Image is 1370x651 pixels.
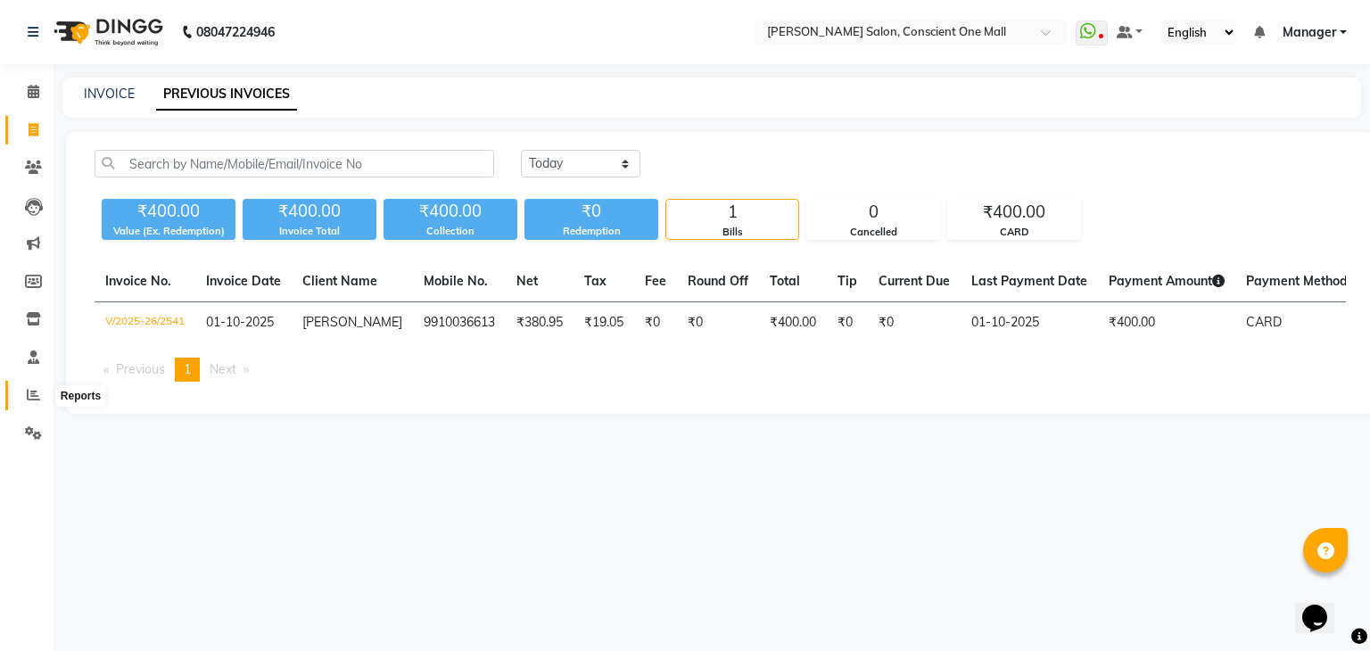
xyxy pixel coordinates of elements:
span: Client Name [302,273,377,289]
a: INVOICE [84,86,135,102]
iframe: chat widget [1295,580,1352,633]
span: CARD [1246,314,1282,330]
span: Invoice No. [105,273,171,289]
div: 1 [666,200,798,225]
div: Collection [384,224,517,239]
div: 0 [807,200,939,225]
span: 01-10-2025 [206,314,274,330]
div: Bills [666,225,798,240]
div: ₹400.00 [243,199,376,224]
div: Cancelled [807,225,939,240]
div: ₹400.00 [948,200,1080,225]
td: ₹0 [827,302,868,344]
td: ₹400.00 [759,302,827,344]
span: Invoice Date [206,273,281,289]
b: 08047224946 [196,7,275,57]
input: Search by Name/Mobile/Email/Invoice No [95,150,494,177]
span: Next [210,361,236,377]
td: ₹0 [634,302,677,344]
div: ₹0 [524,199,658,224]
span: Last Payment Date [971,273,1087,289]
span: Total [770,273,800,289]
div: Reports [56,386,105,408]
td: 9910036613 [413,302,506,344]
td: ₹400.00 [1098,302,1235,344]
span: Payment Amount [1109,273,1225,289]
div: CARD [948,225,1080,240]
div: Redemption [524,224,658,239]
td: ₹19.05 [574,302,634,344]
span: Payment Methods [1246,273,1366,289]
span: [PERSON_NAME] [302,314,402,330]
td: V/2025-26/2541 [95,302,195,344]
div: ₹400.00 [102,199,235,224]
span: Tip [838,273,857,289]
a: PREVIOUS INVOICES [156,78,297,111]
span: Mobile No. [424,273,488,289]
span: Net [516,273,538,289]
span: Tax [584,273,607,289]
span: Current Due [879,273,950,289]
nav: Pagination [95,358,1346,382]
span: Manager [1283,23,1336,42]
span: Round Off [688,273,748,289]
span: Previous [116,361,165,377]
div: ₹400.00 [384,199,517,224]
div: Value (Ex. Redemption) [102,224,235,239]
img: logo [45,7,168,57]
div: Invoice Total [243,224,376,239]
td: ₹0 [677,302,759,344]
span: Fee [645,273,666,289]
td: ₹380.95 [506,302,574,344]
span: 1 [184,361,191,377]
td: ₹0 [868,302,961,344]
td: 01-10-2025 [961,302,1098,344]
